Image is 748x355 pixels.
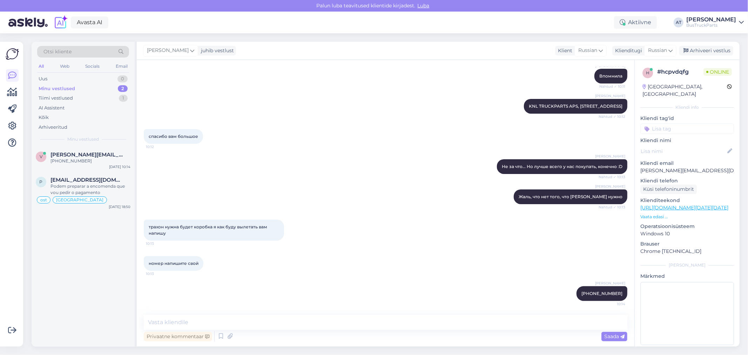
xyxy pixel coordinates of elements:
span: Saada [604,333,625,340]
div: AT [674,18,683,27]
p: Chrome [TECHNICAL_ID] [640,248,734,255]
span: Otsi kliente [43,48,72,55]
span: Nähtud ✓ 10:13 [599,174,625,180]
span: pecas@mssassistencia.pt [50,177,123,183]
a: [PERSON_NAME]BusTruckParts [686,17,744,28]
span: Nähtud ✓ 10:11 [599,84,625,89]
span: номер напишите свой [149,261,198,266]
span: Nähtud ✓ 10:13 [599,205,625,210]
div: [PERSON_NAME] [686,17,736,22]
span: Не за что... Но лучше всего у нас покупать, конечно :D [502,164,622,169]
span: 10:13 [146,271,172,276]
div: Arhiveeritud [39,124,67,131]
div: Minu vestlused [39,85,75,92]
span: Russian [648,47,667,54]
input: Lisa nimi [641,147,726,155]
div: Arhiveeri vestlus [679,46,733,55]
p: Kliendi email [640,160,734,167]
span: v [40,154,42,159]
div: Privaatne kommentaar [144,332,212,341]
p: Brauser [640,240,734,248]
p: Märkmed [640,273,734,280]
div: [DATE] 10:14 [109,164,130,169]
span: p [40,179,43,185]
div: 1 [119,95,128,102]
div: Uus [39,75,47,82]
span: спасибо вам большое [149,134,198,139]
p: Operatsioonisüsteem [640,223,734,230]
span: vitaliy.openstar@gmail.com [50,152,123,158]
div: Kliendi info [640,104,734,110]
span: Nähtud ✓ 10:12 [599,114,625,119]
span: Впомнила [599,73,622,79]
div: [DATE] 18:50 [109,204,130,209]
div: BusTruckParts [686,22,736,28]
img: Askly Logo [6,47,19,61]
p: Vaata edasi ... [640,214,734,220]
div: Web [59,62,71,71]
div: [PERSON_NAME] [640,262,734,268]
span: [PERSON_NAME] [595,154,625,159]
div: [PHONE_NUMBER] [50,158,130,164]
span: [PERSON_NAME] [595,281,625,286]
span: [PHONE_NUMBER] [581,291,622,296]
p: Klienditeekond [640,197,734,204]
span: h [646,70,649,75]
div: Podem preparar a encomenda que vou pedir o pagamento [50,183,130,196]
div: [GEOGRAPHIC_DATA], [GEOGRAPHIC_DATA] [642,83,727,98]
span: [PERSON_NAME] [147,47,189,54]
span: [PERSON_NAME] [595,184,625,189]
span: [GEOGRAPHIC_DATA] [56,198,103,202]
div: # hcpvdqfg [657,68,703,76]
a: Avasta AI [71,16,108,28]
p: Kliendi nimi [640,137,734,144]
span: трахон нужна будет коробка я как буду вылетать вам напишу [149,224,268,236]
span: Russian [578,47,597,54]
div: Socials [84,62,101,71]
span: Online [703,68,732,76]
div: Klient [555,47,572,54]
span: Luba [416,2,432,9]
div: Aktiivne [614,16,657,29]
div: 2 [118,85,128,92]
p: Kliendi telefon [640,177,734,185]
span: 10:12 [146,144,172,149]
div: Klienditugi [612,47,642,54]
span: 10:13 [146,241,172,246]
div: AI Assistent [39,105,65,112]
div: Küsi telefoninumbrit [640,185,697,194]
span: Жаль, что нет того, что [PERSON_NAME] нужно [519,194,622,199]
span: [PERSON_NAME] [595,93,625,99]
span: Minu vestlused [67,136,99,142]
div: All [37,62,45,71]
p: Kliendi tag'id [640,115,734,122]
img: explore-ai [53,15,68,30]
div: Tiimi vestlused [39,95,73,102]
div: 0 [117,75,128,82]
div: Kõik [39,114,49,121]
p: Windows 10 [640,230,734,237]
div: Email [114,62,129,71]
input: Lisa tag [640,123,734,134]
span: ost [40,198,47,202]
span: KNL TRUCKPARTS APS, [STREET_ADDRESS] [529,103,622,109]
p: [PERSON_NAME][EMAIL_ADDRESS][DOMAIN_NAME] [640,167,734,174]
div: juhib vestlust [198,47,234,54]
span: 10:14 [599,301,625,307]
a: [URL][DOMAIN_NAME][DATE][DATE] [640,205,728,211]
